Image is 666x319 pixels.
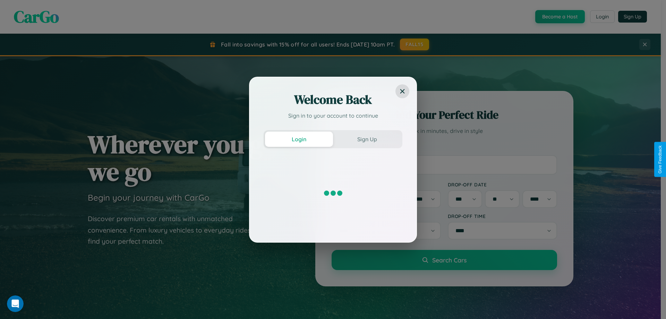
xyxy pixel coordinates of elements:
div: Give Feedback [658,145,663,174]
p: Sign in to your account to continue [264,111,402,120]
h2: Welcome Back [264,91,402,108]
button: Login [265,132,333,147]
iframe: Intercom live chat [7,295,24,312]
button: Sign Up [333,132,401,147]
